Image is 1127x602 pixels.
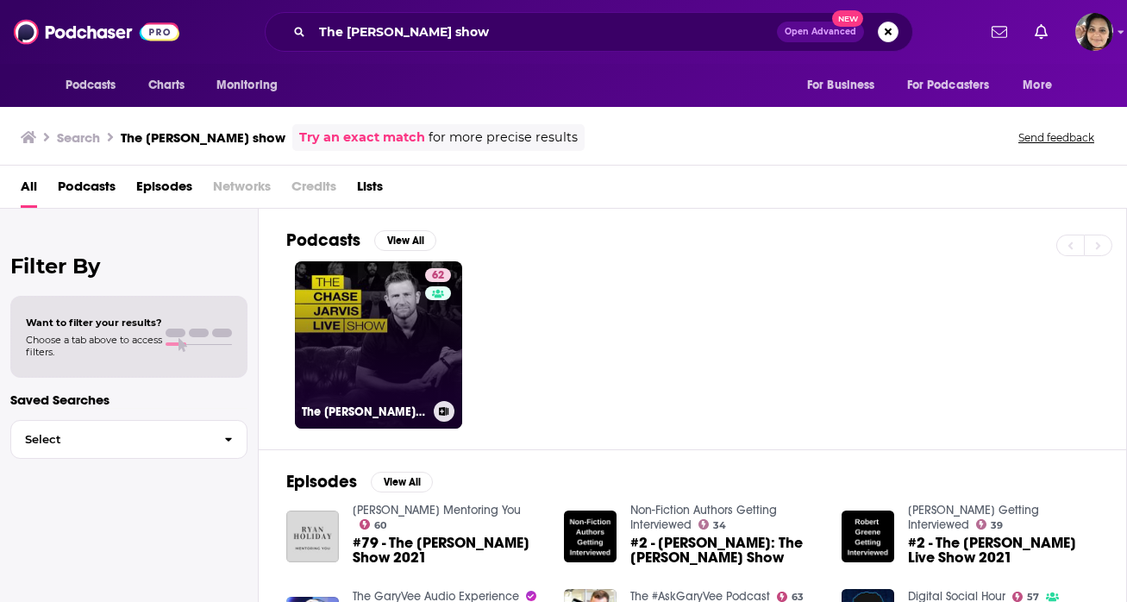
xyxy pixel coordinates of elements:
a: Non-Fiction Authors Getting Interviewed [630,503,777,532]
a: #2 - Angela Duckworth: The Chase Jarvis Show [630,536,821,565]
h3: The [PERSON_NAME] show [121,129,285,146]
a: 57 [1012,592,1040,602]
a: 34 [698,519,727,530]
h3: Search [57,129,100,146]
a: Ryan Holiday Mentoring You [353,503,521,517]
img: #2 - The Chase Jarvis Live Show 2021 [842,511,894,563]
img: #79 - The Chase Jarvis Show 2021 [286,511,339,563]
button: open menu [795,69,897,102]
span: 34 [713,522,726,530]
span: #79 - The [PERSON_NAME] Show 2021 [353,536,543,565]
a: Podcasts [58,172,116,208]
button: Show profile menu [1075,13,1113,51]
span: Want to filter your results? [26,317,162,329]
a: 62 [425,268,451,282]
span: Credits [291,172,336,208]
a: 62The [PERSON_NAME] LIVE Show [295,261,462,429]
img: Podchaser - Follow, Share and Rate Podcasts [14,16,179,48]
span: 60 [374,522,386,530]
span: #2 - [PERSON_NAME]: The [PERSON_NAME] Show [630,536,821,565]
span: For Podcasters [907,73,990,97]
a: 39 [976,519,1004,530]
a: Robert Greene Getting Interviewed [908,503,1039,532]
h2: Filter By [10,254,247,279]
button: open menu [1011,69,1074,102]
a: Episodes [136,172,192,208]
span: 57 [1027,593,1039,601]
img: User Profile [1075,13,1113,51]
button: Send feedback [1013,130,1099,145]
span: Logged in as shelbyjanner [1075,13,1113,51]
a: Lists [357,172,383,208]
button: open menu [896,69,1015,102]
button: open menu [204,69,300,102]
a: Charts [137,69,196,102]
span: Select [11,434,210,445]
a: Show notifications dropdown [1028,17,1055,47]
a: Show notifications dropdown [985,17,1014,47]
a: Try an exact match [299,128,425,147]
h3: The [PERSON_NAME] LIVE Show [302,404,427,419]
span: Choose a tab above to access filters. [26,334,162,358]
button: Open AdvancedNew [777,22,864,42]
span: for more precise results [429,128,578,147]
a: PodcastsView All [286,229,436,251]
span: 62 [432,267,444,285]
a: 63 [777,592,805,602]
span: Monitoring [216,73,278,97]
span: For Business [807,73,875,97]
a: 60 [360,519,387,530]
span: 39 [991,522,1003,530]
button: Select [10,420,247,459]
button: View All [371,472,433,492]
h2: Podcasts [286,229,360,251]
p: Saved Searches [10,392,247,408]
span: Networks [213,172,271,208]
span: New [832,10,863,27]
input: Search podcasts, credits, & more... [312,18,777,46]
span: Podcasts [66,73,116,97]
div: Search podcasts, credits, & more... [265,12,913,52]
a: #2 - The Chase Jarvis Live Show 2021 [908,536,1099,565]
button: View All [374,230,436,251]
span: Open Advanced [785,28,856,36]
a: EpisodesView All [286,471,433,492]
img: #2 - Angela Duckworth: The Chase Jarvis Show [564,511,617,563]
a: All [21,172,37,208]
span: #2 - The [PERSON_NAME] Live Show 2021 [908,536,1099,565]
button: open menu [53,69,139,102]
a: #79 - The Chase Jarvis Show 2021 [353,536,543,565]
h2: Episodes [286,471,357,492]
span: Charts [148,73,185,97]
span: More [1023,73,1052,97]
span: 63 [792,593,804,601]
